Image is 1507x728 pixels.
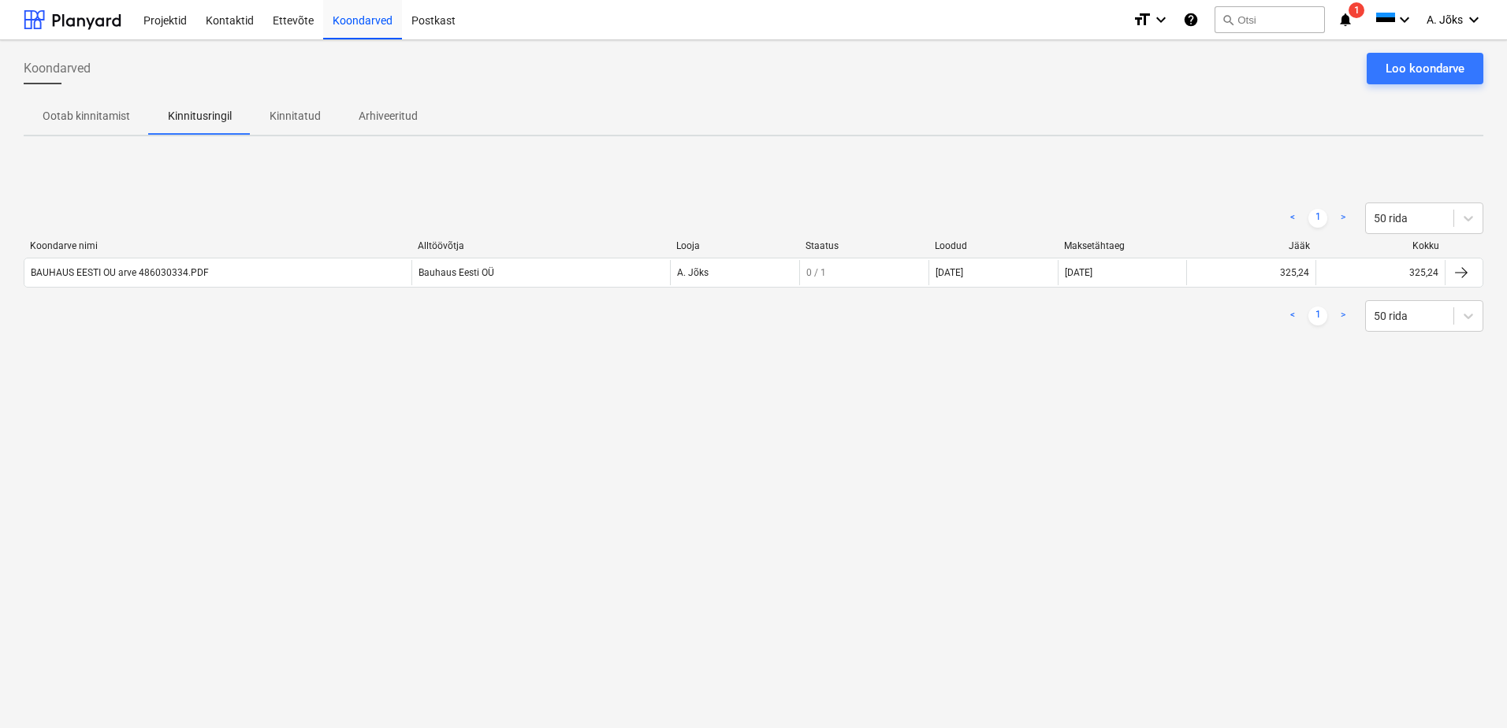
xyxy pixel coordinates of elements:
div: BAUHAUS EESTI OU arve 486030334.PDF [31,267,209,278]
div: Loo koondarve [1386,58,1464,79]
i: keyboard_arrow_down [1395,10,1414,29]
div: Bauhaus Eesti OÜ [411,260,670,285]
span: 0 / 1 [806,267,826,278]
i: keyboard_arrow_down [1152,10,1170,29]
p: Ootab kinnitamist [43,108,130,124]
div: [DATE] [936,267,963,278]
a: Previous page [1283,209,1302,228]
a: Page 1 is your current page [1308,306,1327,325]
div: Staatus [806,240,922,251]
div: 325,24 [1409,267,1438,278]
i: notifications [1338,10,1353,29]
div: Maksetähtaeg [1064,240,1181,251]
button: Loo koondarve [1367,53,1483,84]
a: Next page [1334,209,1353,228]
div: [DATE] [1058,260,1187,285]
div: Loodud [935,240,1051,251]
iframe: Chat Widget [1428,652,1507,728]
a: Next page [1334,306,1353,325]
i: keyboard_arrow_down [1464,10,1483,29]
span: Koondarved [24,59,91,78]
button: Otsi [1215,6,1325,33]
span: 1 [1349,2,1364,18]
div: A. Jõks [670,260,799,285]
p: Kinnitusringil [168,108,232,124]
div: Jääk [1193,240,1310,251]
i: Abikeskus [1183,10,1199,29]
div: Alltöövõtja [418,240,664,251]
i: format_size [1133,10,1152,29]
p: Kinnitatud [270,108,321,124]
div: 325,24 [1280,267,1309,278]
a: Page 1 is your current page [1308,209,1327,228]
p: Arhiveeritud [359,108,418,124]
div: Kokku [1323,240,1439,251]
a: Previous page [1283,306,1302,325]
span: A. Jõks [1427,13,1463,26]
span: search [1222,13,1234,26]
div: Looja [676,240,793,251]
div: Koondarve nimi [30,240,405,251]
